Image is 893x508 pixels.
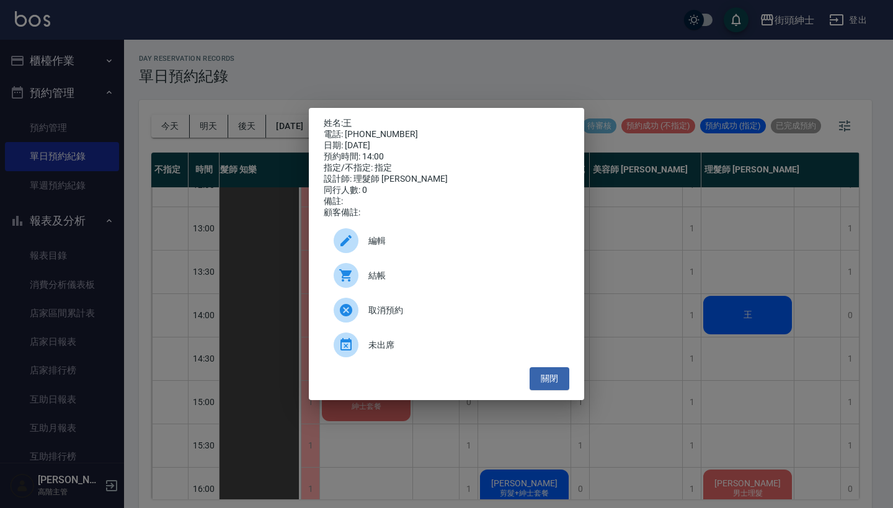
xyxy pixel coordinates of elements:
span: 取消預約 [368,304,559,317]
div: 設計師: 理髮師 [PERSON_NAME] [324,174,569,185]
a: 王 [343,118,352,128]
div: 電話: [PHONE_NUMBER] [324,129,569,140]
button: 關閉 [530,367,569,390]
span: 未出席 [368,339,559,352]
p: 姓名: [324,118,569,129]
a: 結帳 [324,258,569,293]
div: 備註: [324,196,569,207]
div: 同行人數: 0 [324,185,569,196]
div: 顧客備註: [324,207,569,218]
div: 編輯 [324,223,569,258]
div: 指定/不指定: 指定 [324,163,569,174]
div: 日期: [DATE] [324,140,569,151]
div: 未出席 [324,328,569,362]
span: 結帳 [368,269,559,282]
span: 編輯 [368,234,559,247]
div: 預約時間: 14:00 [324,151,569,163]
div: 取消預約 [324,293,569,328]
